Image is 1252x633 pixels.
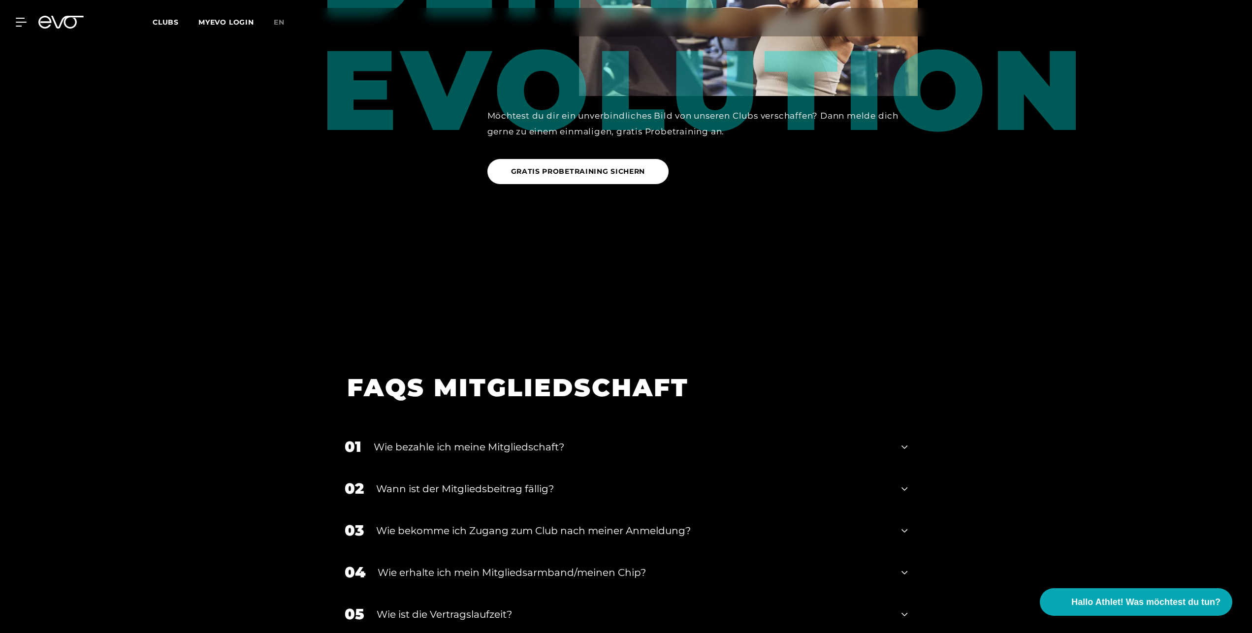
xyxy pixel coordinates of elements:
[345,519,364,541] div: 03
[345,477,364,500] div: 02
[511,166,645,177] span: GRATIS PROBETRAINING SICHERN
[1040,588,1232,616] button: Hallo Athlet! Was möchtest du tun?
[378,565,890,580] div: Wie erhalte ich mein Mitgliedsarmband/meinen Chip?
[153,17,198,27] a: Clubs
[377,607,890,622] div: Wie ist die Vertragslaufzeit?
[376,481,890,496] div: Wann ist der Mitgliedsbeitrag fällig?
[487,152,673,191] a: GRATIS PROBETRAINING SICHERN
[345,603,364,625] div: 05
[347,372,893,404] h1: FAQS MITGLIEDSCHAFT
[345,561,365,583] div: 04
[198,18,254,27] a: MYEVO LOGIN
[376,523,890,538] div: Wie bekomme ich Zugang zum Club nach meiner Anmeldung?
[345,436,361,458] div: 01
[274,17,296,28] a: en
[487,108,918,140] div: Möchtest du dir ein unverbindliches Bild von unseren Clubs verschaffen? Dann melde dich gerne zu ...
[274,18,285,27] span: en
[374,440,890,454] div: Wie bezahle ich meine Mitgliedschaft?
[1071,596,1220,609] span: Hallo Athlet! Was möchtest du tun?
[153,18,179,27] span: Clubs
